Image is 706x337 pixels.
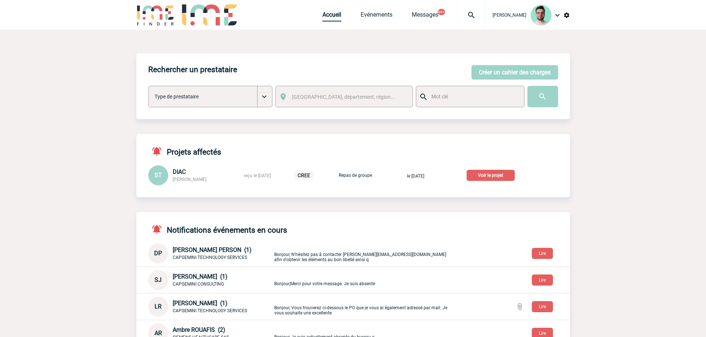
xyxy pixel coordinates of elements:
span: [GEOGRAPHIC_DATA], département, région... [292,94,395,100]
a: Lire [526,276,559,283]
span: [PERSON_NAME] [493,13,526,18]
a: Accueil [322,11,341,21]
span: CAPGEMINI CONSULTING [173,282,224,287]
a: LR [PERSON_NAME] (1) CAPGEMINI TECHNOLOGY SERVICES Bonjour, Vous trouverez ci-dessous le PO que j... [148,303,448,310]
img: IME-Finder [136,4,175,26]
p: Bonjour,Merci pour votre message. Je suis absente [274,274,448,286]
span: CAPGEMINI TECHNOLOGY SERVICES [173,308,247,313]
img: notifications-active-24-px-r.png [151,224,167,235]
img: 121547-2.png [531,5,551,26]
p: CREE [294,171,314,180]
a: Lire [526,303,559,310]
span: DIAC [173,168,186,175]
div: Conversation privée : Client - Agence [148,297,273,317]
span: [PERSON_NAME] (1) [173,300,228,307]
span: [PERSON_NAME] PERSON (1) [173,246,252,253]
div: Conversation privée : Client - Agence [148,270,273,290]
span: DP [154,250,162,257]
a: Lire [526,329,559,336]
p: Bonjour, Vous trouverez ci-dessous le PO que je vous ai également adressé par mail. Je vous souha... [274,298,448,316]
a: SJ [PERSON_NAME] (1) CAPGEMINI CONSULTING Bonjour,Merci pour votre message. Je suis absente [148,276,448,283]
button: Lire [532,248,553,259]
h4: Rechercher un prestataire [148,65,237,74]
a: Voir le projet [467,171,518,178]
span: AR [155,330,162,337]
span: LR [155,303,162,310]
button: Lire [532,301,553,312]
span: CAPGEMINI TECHNOLOGY SERVICES [173,255,247,260]
a: AR Ambre ROUAFIS (2) SIEMENS HEALTHCARE SAS Bonjour, Je suis actuellement absente du bureau e [148,329,448,336]
p: Bonjour, N'hésitez pas à contacter [PERSON_NAME][EMAIL_ADDRESS][DOMAIN_NAME] afin d'obtenir les é... [274,245,448,262]
span: le [DATE] [407,173,424,179]
div: Conversation privée : Client - Agence [148,243,273,263]
a: Evénements [361,11,392,21]
span: SJ [155,276,162,283]
input: Mot clé [430,92,517,101]
span: reçu le [DATE] [244,173,271,178]
h4: Projets affectés [148,146,221,156]
a: Messages [412,11,438,21]
span: [PERSON_NAME] [173,177,206,182]
button: 99+ [438,9,445,15]
a: DP [PERSON_NAME] PERSON (1) CAPGEMINI TECHNOLOGY SERVICES Bonjour, N'hésitez pas à contacter [PER... [148,249,448,256]
p: Repas de groupe [337,173,374,178]
h4: Notifications événements en cours [148,224,287,235]
input: Submit [527,86,558,107]
span: [PERSON_NAME] (1) [173,273,228,280]
a: Lire [526,249,559,256]
span: ST [155,172,162,179]
p: Voir le projet [467,170,515,181]
button: Lire [532,274,553,286]
img: notifications-active-24-px-r.png [151,146,167,156]
span: Ambre ROUAFIS (2) [173,326,225,333]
